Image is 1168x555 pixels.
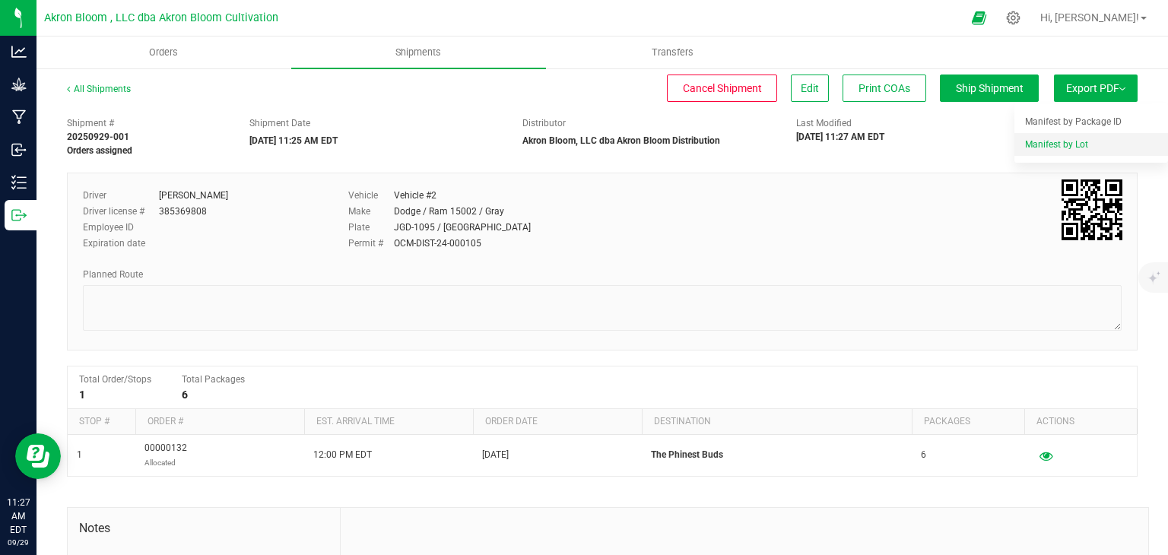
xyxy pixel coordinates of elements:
span: 6 [921,448,926,462]
span: Total Packages [182,374,245,385]
button: Ship Shipment [940,75,1039,102]
span: Open Ecommerce Menu [962,3,996,33]
span: Akron Bloom , LLC dba Akron Bloom Cultivation [44,11,278,24]
label: Driver [83,189,159,202]
label: Employee ID [83,220,159,234]
strong: [DATE] 11:25 AM EDT [249,135,338,146]
button: Edit [791,75,829,102]
span: 00000132 [144,441,187,470]
span: Ship Shipment [956,82,1024,94]
strong: [DATE] 11:27 AM EDT [796,132,884,142]
span: 1 [77,448,82,462]
div: OCM-DIST-24-000105 [394,236,481,250]
inline-svg: Manufacturing [11,109,27,125]
span: Export PDF [1066,82,1125,94]
iframe: Resource center [15,433,61,479]
strong: Akron Bloom, LLC dba Akron Bloom Distribution [522,135,720,146]
strong: 20250929-001 [67,132,129,142]
strong: 6 [182,388,188,401]
label: Make [348,205,394,218]
inline-svg: Analytics [11,44,27,59]
span: Edit [801,82,819,94]
th: Packages [912,409,1024,435]
strong: 1 [79,388,85,401]
a: Transfers [546,36,801,68]
label: Driver license # [83,205,159,218]
span: Shipment # [67,116,227,130]
span: Planned Route [83,269,143,280]
span: 12:00 PM EDT [313,448,372,462]
p: 09/29 [7,537,30,548]
a: Orders [36,36,291,68]
label: Last Modified [796,116,852,130]
label: Permit # [348,236,394,250]
qrcode: 20250929-001 [1062,179,1122,240]
strong: Orders assigned [67,145,132,156]
label: Distributor [522,116,566,130]
th: Est. arrival time [304,409,473,435]
img: Scan me! [1062,179,1122,240]
span: Print COAs [859,82,910,94]
th: Destination [642,409,912,435]
button: Print COAs [843,75,926,102]
span: Total Order/Stops [79,374,151,385]
span: Hi, [PERSON_NAME]! [1040,11,1139,24]
inline-svg: Inventory [11,175,27,190]
label: Expiration date [83,236,159,250]
inline-svg: Inbound [11,142,27,157]
inline-svg: Grow [11,77,27,92]
span: [DATE] [482,448,509,462]
div: JGD-1095 / [GEOGRAPHIC_DATA] [394,220,531,234]
th: Stop # [68,409,135,435]
div: [PERSON_NAME] [159,189,228,202]
label: Vehicle [348,189,394,202]
button: Export PDF [1054,75,1138,102]
a: All Shipments [67,84,131,94]
span: Transfers [631,46,714,59]
span: Manifest by Lot [1025,139,1088,150]
span: Orders [129,46,198,59]
span: Cancel Shipment [683,82,762,94]
p: The Phinest Buds [651,448,903,462]
div: Manage settings [1004,11,1023,25]
span: Manifest by Package ID [1025,116,1122,127]
p: 11:27 AM EDT [7,496,30,537]
a: Shipments [291,36,546,68]
span: Notes [79,519,328,538]
label: Plate [348,220,394,234]
th: Order date [473,409,642,435]
label: Shipment Date [249,116,310,130]
th: Actions [1024,409,1137,435]
div: Vehicle #2 [394,189,436,202]
inline-svg: Outbound [11,208,27,223]
p: Allocated [144,455,187,470]
div: Dodge / Ram 15002 / Gray [394,205,504,218]
button: Cancel Shipment [667,75,777,102]
span: Shipments [375,46,462,59]
div: 385369808 [159,205,207,218]
th: Order # [135,409,304,435]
